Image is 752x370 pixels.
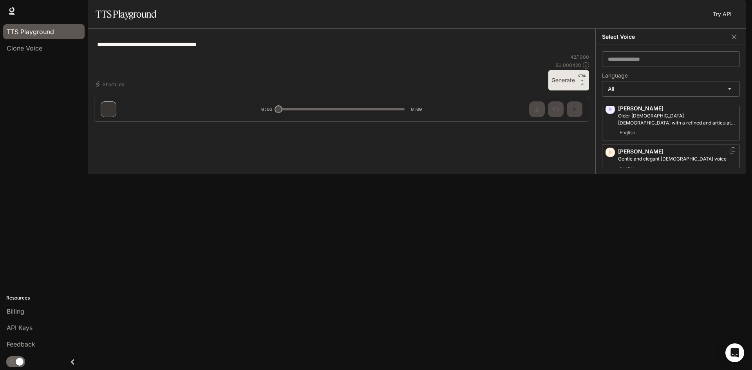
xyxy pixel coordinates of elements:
div: Open Intercom Messenger [725,343,744,362]
button: Shortcuts [94,78,127,90]
p: 42 / 1000 [570,54,589,60]
button: Copy Voice ID [728,147,736,153]
p: [PERSON_NAME] [618,105,736,112]
p: CTRL + [578,73,586,83]
p: Older British male with a refined and articulate voice [618,112,736,126]
div: All [602,81,739,96]
p: Gentle and elegant female voice [618,155,736,162]
button: GenerateCTRL +⏎ [548,70,589,90]
span: English [618,164,637,173]
p: $ 0.000420 [555,62,581,69]
a: Try API [710,6,735,22]
p: ⏎ [578,73,586,87]
p: [PERSON_NAME] [618,148,736,155]
h1: TTS Playground [96,6,156,22]
span: English [618,128,637,137]
p: Language [602,73,628,78]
